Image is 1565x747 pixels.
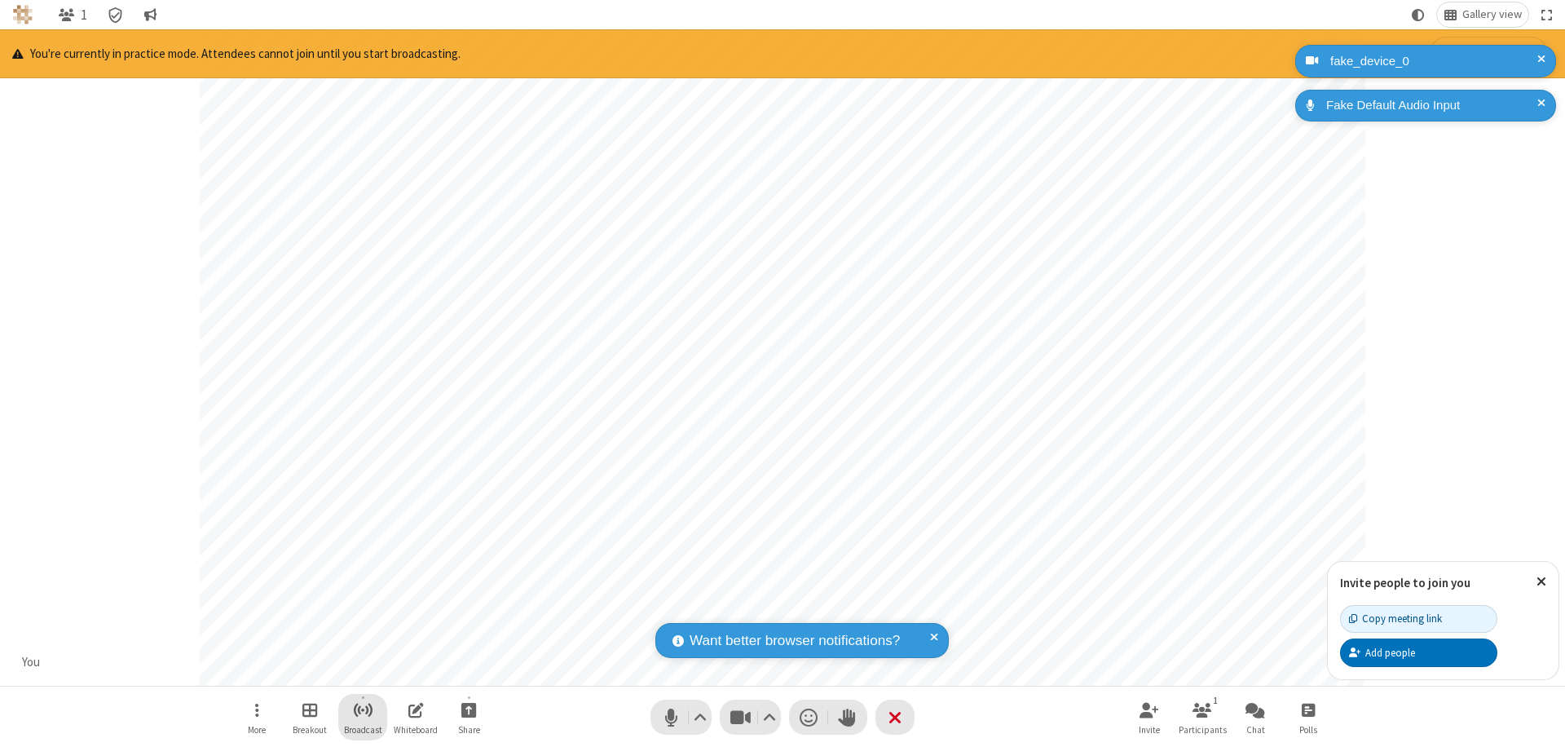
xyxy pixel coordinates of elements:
label: Invite people to join you [1340,575,1470,590]
div: Meeting details Encryption enabled [100,2,131,27]
span: Whiteboard [394,725,438,735]
button: Open poll [1284,694,1333,740]
div: 1 [1209,693,1223,708]
span: Breakout [293,725,327,735]
button: Open participant list [1178,694,1227,740]
button: Send a reaction [789,700,828,735]
button: Start broadcast [338,694,387,740]
button: Add people [1340,639,1497,666]
button: Stop video (⌘+Shift+V) [720,700,781,735]
button: Raise hand [828,700,867,735]
button: Open participant list [51,2,94,27]
button: Invite participants (⌘+Shift+I) [1125,694,1174,740]
span: 1 [81,7,87,23]
button: Conversation [137,2,163,27]
span: Polls [1299,725,1317,735]
button: Close popover [1524,562,1558,602]
span: Share [458,725,480,735]
button: Start broadcasting [1431,37,1547,71]
button: Fullscreen [1535,2,1559,27]
button: Copy meeting link [1340,605,1497,633]
div: Copy meeting link [1349,611,1442,626]
span: Want better browser notifications? [690,630,900,652]
button: Start sharing [444,694,493,740]
button: Open shared whiteboard [391,694,440,740]
button: Open menu [232,694,281,740]
span: Gallery view [1462,8,1522,21]
div: Fake Default Audio Input [1320,96,1544,115]
span: Broadcast [344,725,382,735]
img: QA Selenium DO NOT DELETE OR CHANGE [13,5,33,24]
span: Chat [1246,725,1265,735]
span: More [248,725,266,735]
button: Audio settings [690,700,712,735]
button: Using system theme [1405,2,1431,27]
button: Open chat [1231,694,1280,740]
div: You [16,653,46,672]
button: Change layout [1437,2,1528,27]
button: Mute (⌘+Shift+A) [650,700,712,735]
button: End or leave meeting [875,700,915,735]
button: Manage Breakout Rooms [285,694,334,740]
button: Video setting [759,700,781,735]
p: You're currently in practice mode. Attendees cannot join until you start broadcasting. [12,45,461,64]
span: Invite [1139,725,1160,735]
div: fake_device_0 [1325,52,1544,71]
span: Participants [1179,725,1227,735]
